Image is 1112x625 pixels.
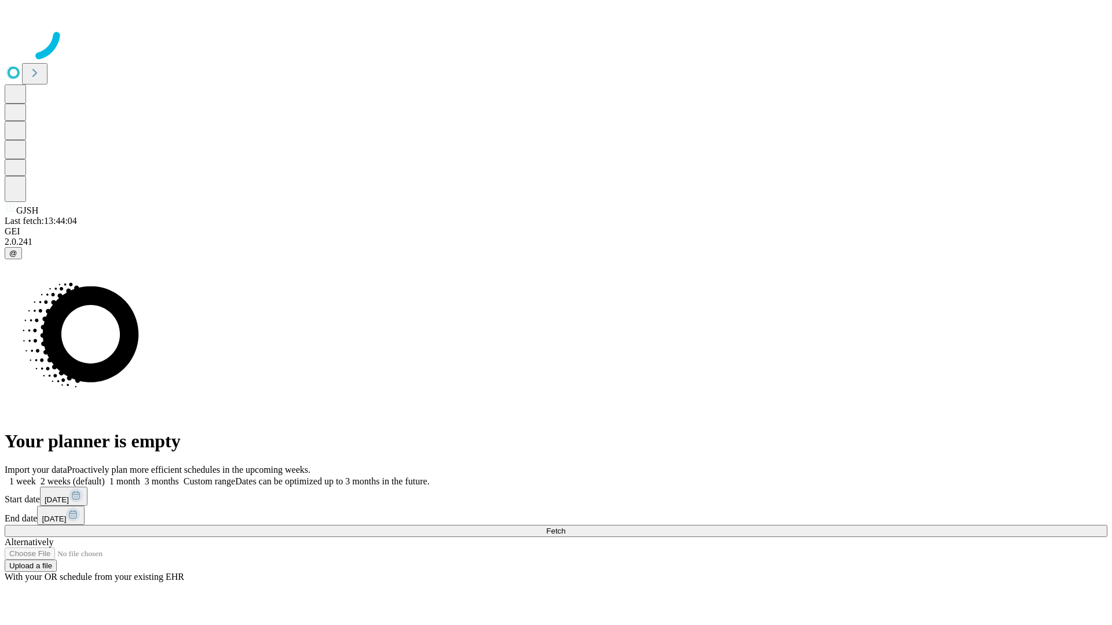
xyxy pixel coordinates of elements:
[5,572,184,582] span: With your OR schedule from your existing EHR
[41,476,105,486] span: 2 weeks (default)
[42,514,66,523] span: [DATE]
[145,476,179,486] span: 3 months
[5,525,1107,537] button: Fetch
[5,560,57,572] button: Upload a file
[40,487,87,506] button: [DATE]
[184,476,235,486] span: Custom range
[5,431,1107,452] h1: Your planner is empty
[5,465,67,475] span: Import your data
[5,537,53,547] span: Alternatively
[16,205,38,215] span: GJSH
[5,506,1107,525] div: End date
[5,247,22,259] button: @
[109,476,140,486] span: 1 month
[9,476,36,486] span: 1 week
[5,237,1107,247] div: 2.0.241
[235,476,429,486] span: Dates can be optimized up to 3 months in the future.
[5,487,1107,506] div: Start date
[67,465,310,475] span: Proactively plan more efficient schedules in the upcoming weeks.
[37,506,85,525] button: [DATE]
[5,226,1107,237] div: GEI
[546,527,565,535] span: Fetch
[5,216,77,226] span: Last fetch: 13:44:04
[9,249,17,258] span: @
[45,495,69,504] span: [DATE]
